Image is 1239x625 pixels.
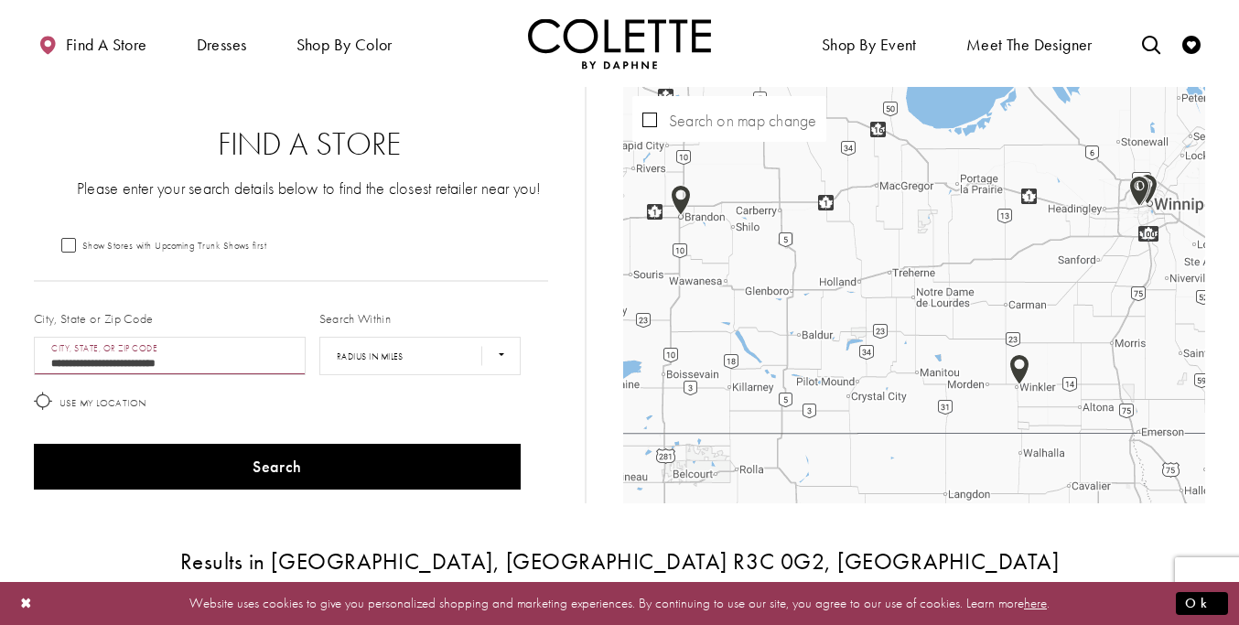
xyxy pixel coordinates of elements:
[319,309,391,328] label: Search Within
[34,309,154,328] label: City, State or Zip Code
[292,18,397,69] span: Shop by color
[962,18,1097,69] a: Meet the designer
[34,18,151,69] a: Find a store
[34,337,306,375] input: City, State, or ZIP Code
[66,36,147,54] span: Find a store
[623,87,1205,503] div: Map with store locations
[296,36,393,54] span: Shop by color
[197,36,247,54] span: Dresses
[1176,592,1228,615] button: Submit Dialog
[1178,18,1205,69] a: Check Wishlist
[192,18,252,69] span: Dresses
[34,444,521,490] button: Search
[822,36,917,54] span: Shop By Event
[132,591,1107,616] p: Website uses cookies to give you personalized shopping and marketing experiences. By continuing t...
[1024,594,1047,612] a: here
[817,18,921,69] span: Shop By Event
[528,18,711,69] a: Visit Home Page
[34,549,1205,574] h3: Results in [GEOGRAPHIC_DATA], [GEOGRAPHIC_DATA] R3C 0G2, [GEOGRAPHIC_DATA]
[11,587,42,620] button: Close Dialog
[70,177,548,199] p: Please enter your search details below to find the closest retailer near you!
[1137,18,1165,69] a: Toggle search
[966,36,1093,54] span: Meet the designer
[319,337,521,375] select: Radius In Miles
[528,18,711,69] img: Colette by Daphne
[70,126,548,163] h2: Find a Store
